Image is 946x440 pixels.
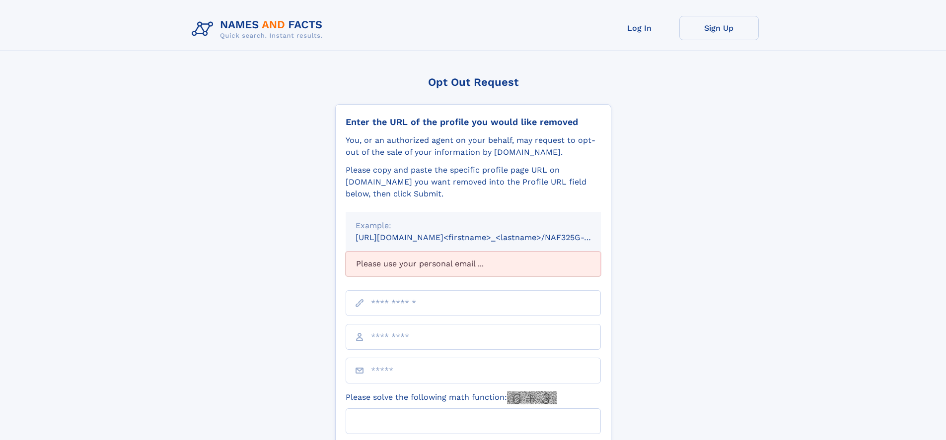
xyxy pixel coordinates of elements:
a: Sign Up [679,16,759,40]
img: Logo Names and Facts [188,16,331,43]
div: Enter the URL of the profile you would like removed [346,117,601,127]
label: Please solve the following math function: [346,391,557,404]
div: Please copy and paste the specific profile page URL on [DOMAIN_NAME] you want removed into the Pr... [346,164,601,200]
a: Log In [600,16,679,40]
div: Opt Out Request [335,76,611,88]
small: [URL][DOMAIN_NAME]<firstname>_<lastname>/NAF325G-xxxxxxxx [356,233,620,242]
div: You, or an authorized agent on your behalf, may request to opt-out of the sale of your informatio... [346,134,601,158]
div: Example: [356,220,591,232]
div: Please use your personal email ... [346,251,601,276]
